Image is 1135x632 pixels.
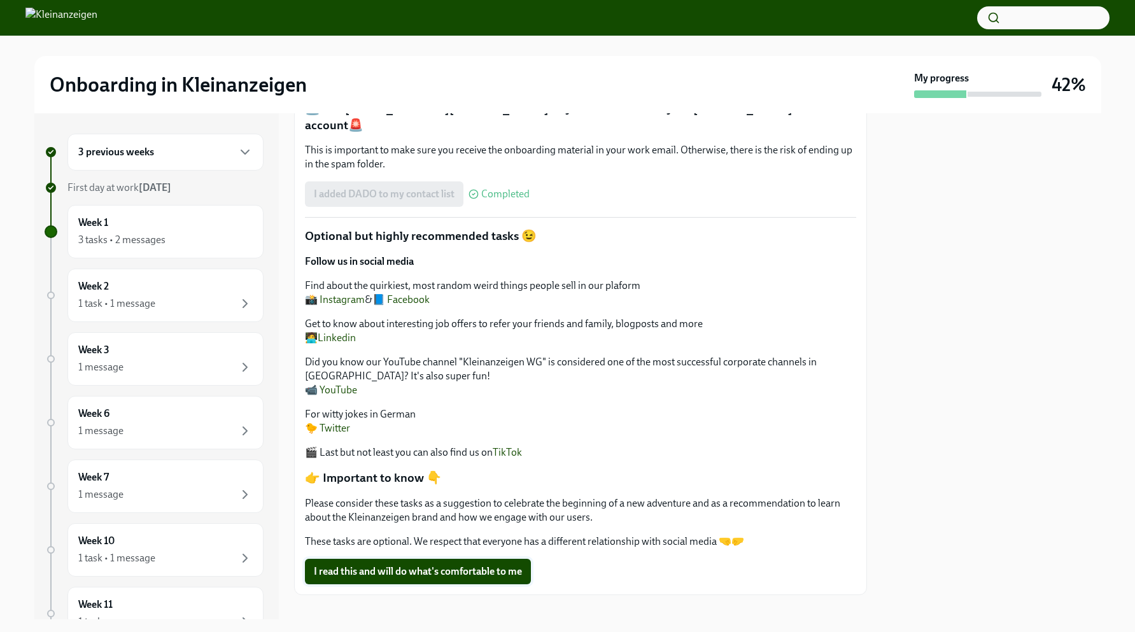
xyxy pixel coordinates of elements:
a: 📘 Facebook [372,293,430,305]
div: 3 tasks • 2 messages [78,233,166,247]
h6: Week 2 [78,279,109,293]
div: 1 task • 1 message [78,551,155,565]
a: Week 31 message [45,332,264,386]
p: 🚨Add [EMAIL_ADDRESS][DOMAIN_NAME] to your contact list in your [DOMAIN_NAME] Gmail account🚨 [305,101,856,133]
a: 🧑‍💻Linkedin [305,332,356,344]
h6: Week 1 [78,216,108,230]
h6: Week 3 [78,343,109,357]
div: 1 task • 1 message [78,297,155,311]
p: Please consider these tasks as a suggestion to celebrate the beginning of a new adventure and as ... [305,496,856,524]
h2: Onboarding in Kleinanzeigen [50,72,307,97]
a: 📹 YouTube [305,384,357,396]
p: Did you know our YouTube channel "Kleinanzeigen WG" is considered one of the most successful corp... [305,355,856,397]
a: Week 71 message [45,460,264,513]
p: This is important to make sure you receive the onboarding material in your work email. Otherwise,... [305,143,856,171]
a: First day at work[DATE] [45,181,264,195]
strong: Follow us in social media [305,255,414,267]
a: Week 61 message [45,396,264,449]
h6: Week 6 [78,407,109,421]
h6: 3 previous weeks [78,145,154,159]
h6: Week 10 [78,534,115,548]
strong: My progress [914,71,969,85]
p: Optional but highly recommended tasks 😉 [305,228,856,244]
div: 1 message [78,424,123,438]
div: 1 message [78,360,123,374]
a: Week 101 task • 1 message [45,523,264,577]
strong: [DATE] [139,181,171,193]
span: I read this and will do what's comfortable to me [314,565,522,578]
a: Week 21 task • 1 message [45,269,264,322]
span: First day at work [67,181,171,193]
div: 1 message [78,488,123,502]
a: 📸 Instagram [305,293,365,305]
span: Completed [481,189,530,199]
p: These tasks are optional. We respect that everyone has a different relationship with social media 🤜🤛 [305,535,856,549]
p: Find about the quirkiest, most random weird things people sell in our plaform & [305,279,856,307]
h3: 42% [1052,73,1086,96]
p: For witty jokes in German [305,407,856,435]
img: Kleinanzeigen [25,8,97,28]
p: 👉 Important to know 👇 [305,470,856,486]
p: 🎬 Last but not least you can also find us on [305,446,856,460]
p: Get to know about interesting job offers to refer your friends and family, blogposts and more [305,317,856,345]
h6: Week 7 [78,470,109,484]
a: TikTok [493,446,522,458]
h6: Week 11 [78,598,113,612]
button: I read this and will do what's comfortable to me [305,559,531,584]
a: Week 13 tasks • 2 messages [45,205,264,258]
div: 1 task [78,615,102,629]
div: 3 previous weeks [67,134,264,171]
a: 🐤 Twitter [305,422,350,434]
